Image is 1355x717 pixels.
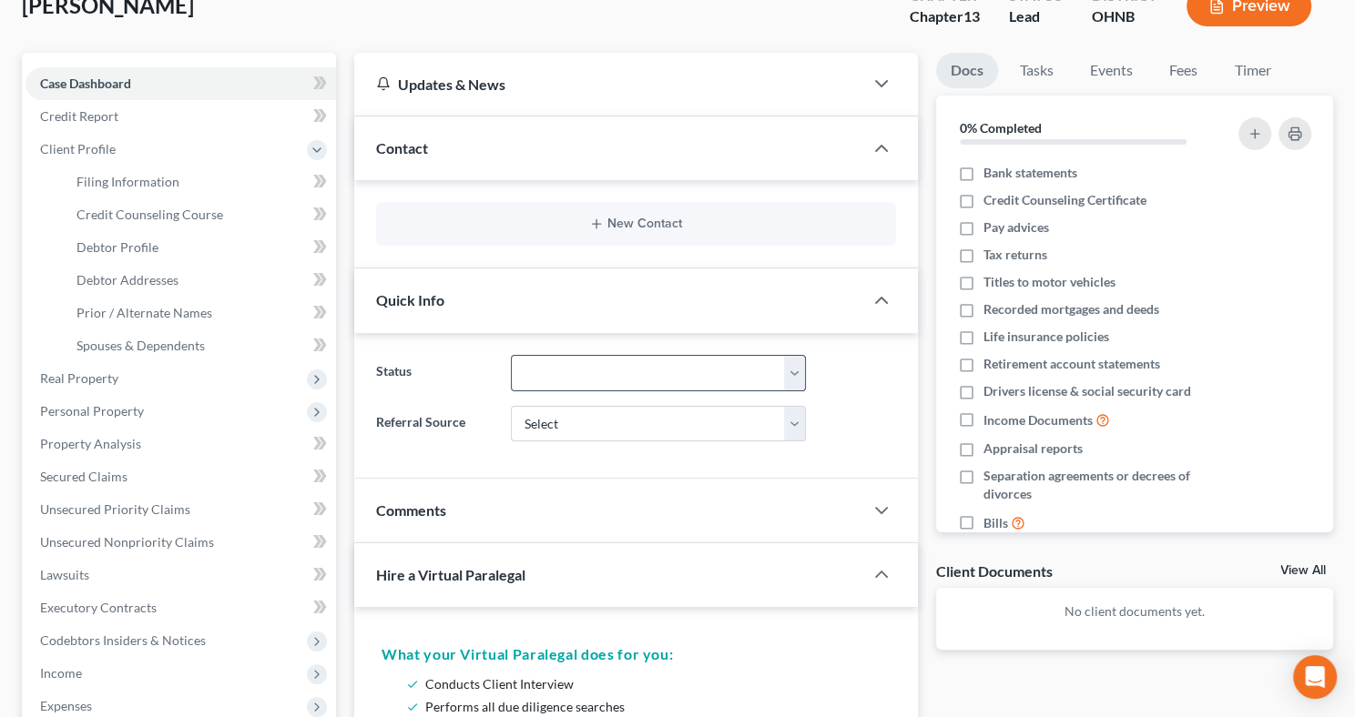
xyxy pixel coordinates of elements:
a: Docs [936,53,998,88]
span: Recorded mortgages and deeds [983,300,1159,318]
span: Income [40,665,82,681]
span: Codebtors Insiders & Notices [40,632,206,648]
span: Case Dashboard [40,76,131,91]
span: Pay advices [983,218,1049,237]
a: Credit Report [25,100,336,133]
span: Credit Counseling Certificate [983,191,1146,209]
span: Tax returns [983,246,1047,264]
span: Lawsuits [40,567,89,582]
div: Open Intercom Messenger [1293,655,1337,699]
span: Titles to motor vehicles [983,273,1116,291]
span: Spouses & Dependents [76,338,205,353]
span: Drivers license & social security card [983,382,1191,400]
span: Separation agreements or decrees of divorces [983,467,1218,503]
span: Client Profile [40,141,116,157]
a: Fees [1155,53,1213,88]
h5: What your Virtual Paralegal does for you: [382,643,891,665]
span: Contact [376,139,428,157]
a: Case Dashboard [25,67,336,100]
a: Lawsuits [25,559,336,591]
span: Debtor Addresses [76,272,178,288]
a: Timer [1220,53,1286,88]
span: Quick Info [376,291,444,308]
strong: 0% Completed [960,120,1042,136]
span: Prior / Alternate Names [76,305,212,320]
span: Life insurance policies [983,328,1109,346]
span: 13 [963,7,980,25]
span: Expenses [40,698,92,713]
span: Property Analysis [40,436,141,451]
span: Retirement account statements [983,355,1160,373]
a: Filing Information [62,166,336,198]
span: Credit Report [40,108,118,124]
span: Credit Counseling Course [76,207,223,222]
label: Status [367,355,502,391]
a: Credit Counseling Course [62,198,336,231]
a: Prior / Alternate Names [62,297,336,329]
button: New Contact [391,217,881,231]
span: Income Documents [983,411,1093,429]
a: Spouses & Dependents [62,329,336,362]
a: Tasks [1005,53,1068,88]
a: Secured Claims [25,460,336,493]
span: Unsecured Nonpriority Claims [40,534,214,550]
p: No client documents yet. [951,602,1319,621]
span: Unsecured Priority Claims [40,501,190,517]
a: Unsecured Nonpriority Claims [25,526,336,559]
span: Real Property [40,370,118,386]
div: Updates & News [376,75,841,94]
label: Referral Source [367,406,502,442]
a: Property Analysis [25,428,336,460]
span: Bills [983,514,1008,532]
span: Secured Claims [40,469,127,484]
a: Debtor Addresses [62,264,336,297]
span: Executory Contracts [40,600,157,615]
a: Unsecured Priority Claims [25,493,336,526]
span: Filing Information [76,174,179,189]
a: View All [1280,564,1326,577]
div: Client Documents [936,561,1053,581]
li: Conducts Client Interview [425,672,883,695]
span: Appraisal reports [983,439,1083,458]
div: OHNB [1092,6,1157,27]
a: Events [1075,53,1147,88]
span: Hire a Virtual Paralegal [376,566,525,583]
span: Debtor Profile [76,239,158,255]
div: Lead [1009,6,1063,27]
a: Debtor Profile [62,231,336,264]
span: Personal Property [40,403,144,419]
a: Executory Contracts [25,591,336,624]
span: Bank statements [983,164,1077,182]
div: Chapter [910,6,980,27]
span: Comments [376,501,446,519]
